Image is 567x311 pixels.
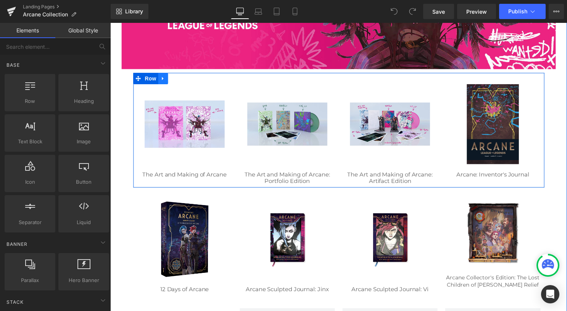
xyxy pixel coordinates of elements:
[23,11,68,18] span: Arcane Collection
[466,8,487,16] span: Preview
[6,240,28,248] span: Banner
[7,218,53,226] span: Separator
[136,150,222,157] a: The Art and Making of Arcane:
[244,266,322,273] a: Arcane Sculpted Journal: Vi
[457,4,496,19] a: Preview
[7,276,53,284] span: Parallax
[249,4,267,19] a: Laptop
[549,4,564,19] button: More
[137,266,221,273] a: Arcane Sculpted Journal: Jinx
[6,298,24,306] span: Stack
[541,285,559,303] div: Open Intercom Messenger
[61,178,107,186] span: Button
[7,178,53,186] span: Icon
[61,97,107,105] span: Heading
[499,4,546,19] button: Publish
[240,150,326,157] a: The Art and Making of Arcane:
[7,97,53,105] span: Row
[111,4,148,19] a: New Library
[156,156,202,164] a: Portfolio Edition
[267,4,286,19] a: Tablet
[32,150,118,157] a: The Art and Making of Arcane
[7,138,53,146] span: Text Block
[23,4,111,10] a: Landing Pages
[33,51,48,62] span: Row
[432,8,445,16] span: Save
[286,4,304,19] a: Mobile
[6,61,21,69] span: Base
[55,23,111,38] a: Global Style
[340,254,434,268] a: Arcane Collector's Edition: The Lost Children of [PERSON_NAME] Relief
[387,4,402,19] button: Undo
[48,51,58,62] a: Expand / Collapse
[61,276,107,284] span: Hero Banner
[50,266,100,273] a: 12 Days of Arcane
[350,150,424,157] a: Arcane: Inventor's Journal
[231,4,249,19] a: Desktop
[61,218,107,226] span: Liquid
[261,156,304,164] a: Artifact Edition
[405,4,420,19] button: Redo
[508,8,527,14] span: Publish
[125,8,143,15] span: Library
[61,138,107,146] span: Image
